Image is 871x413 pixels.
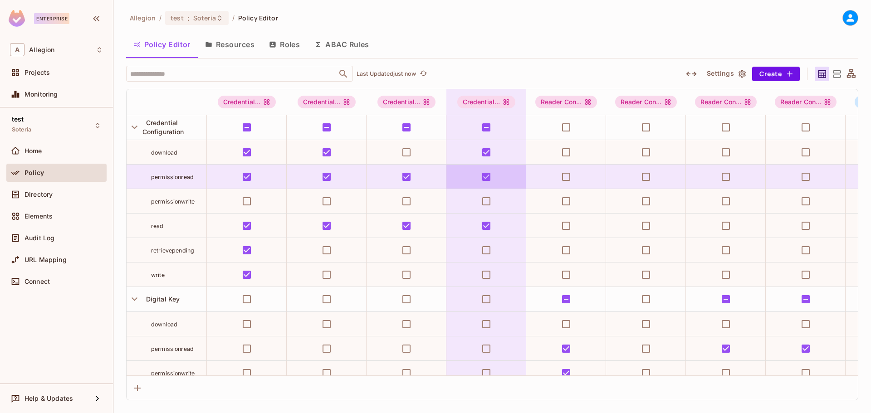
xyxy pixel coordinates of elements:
span: Reader Configuration User [775,96,837,108]
span: Credential Configuration Read Only User [377,96,436,108]
span: Help & Updates [24,395,73,402]
span: A [10,43,24,56]
li: / [159,14,161,22]
li: / [232,14,235,22]
span: permissionread [151,345,194,352]
span: Workspace: Allegion [29,46,54,53]
div: Credential... [457,96,516,108]
div: Enterprise [34,13,69,24]
span: download [151,321,177,328]
span: Projects [24,69,50,76]
button: Settings [703,67,749,81]
span: Monitoring [24,91,58,98]
span: Credential Configuration Factory [298,96,356,108]
span: write [151,272,165,278]
span: refresh [420,69,427,78]
span: Reader Configuration Admin [535,96,597,108]
button: refresh [418,68,429,79]
button: Resources [198,33,262,56]
p: Last Updated just now [357,70,416,78]
span: permissionread [151,174,194,180]
span: Credential Configuration User [457,96,516,108]
button: Create [752,67,800,81]
span: permissionwrite [151,198,195,205]
div: Reader Con... [535,96,597,108]
span: Policy Editor [238,14,278,22]
span: Reader Configuration Read Only User [695,96,757,108]
div: Credential... [377,96,436,108]
div: Credential... [218,96,276,108]
span: Directory [24,191,53,198]
button: Open [337,68,350,80]
span: Connect [24,278,50,285]
div: Reader Con... [695,96,757,108]
span: Digital Key [142,295,180,303]
div: Reader Con... [775,96,837,108]
span: Soteria [12,126,31,133]
span: Soteria [193,14,216,22]
button: ABAC Rules [307,33,377,56]
span: test [171,14,184,22]
div: Credential... [298,96,356,108]
span: permissionwrite [151,370,195,377]
span: : [187,15,190,22]
span: test [12,116,24,123]
span: download [151,149,177,156]
span: URL Mapping [24,256,67,263]
span: read [151,223,164,229]
span: Elements [24,213,53,220]
span: Audit Log [24,234,54,242]
span: Home [24,147,42,155]
span: Credential Configuration [142,119,184,136]
span: the active workspace [130,14,156,22]
span: Reader Configuration Factory [615,96,677,108]
div: Reader Con... [615,96,677,108]
span: retrievepending [151,247,194,254]
span: Click to refresh data [416,68,429,79]
button: Roles [262,33,307,56]
img: SReyMgAAAABJRU5ErkJggg== [9,10,25,27]
button: Policy Editor [126,33,198,56]
span: Policy [24,169,44,176]
span: Credential Configuration Admin [218,96,276,108]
